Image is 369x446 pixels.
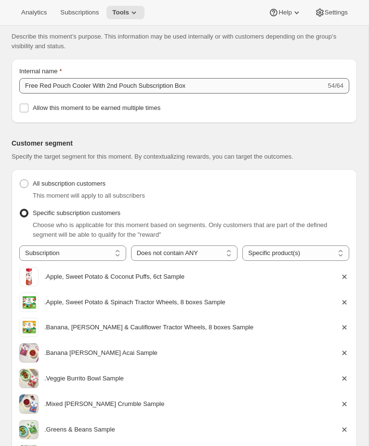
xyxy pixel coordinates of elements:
[44,374,340,383] div: .Veggie Burrito Bowl Sample
[33,192,145,199] span: This moment will apply to all subscribers
[309,6,354,19] button: Settings
[278,9,291,16] span: Help
[21,9,47,16] span: Analytics
[33,221,327,238] span: Choose who is applicable for this moment based on segments. Only customers that are part of the d...
[19,68,58,75] span: Internal name
[44,272,340,282] div: .Apple, Sweet Potato & Coconut Puffs, 6ct Sample
[19,78,326,94] input: Example: Loyal member
[112,9,129,16] span: Tools
[12,138,349,148] h2: Customer segment
[33,209,120,216] span: Specific subscription customers
[12,152,349,162] p: Specify the target segment for this moment. By contextualizing rewards, you can target the outcomes.
[33,180,105,187] span: All subscription customers
[19,394,39,414] img: .Mixed Berry Crumble Sample
[44,297,340,307] div: .Apple, Sweet Potato & Spinach Tractor Wheels, 8 boxes Sample
[21,267,37,286] img: .Apple, Sweet Potato & Coconut Puffs, 6ct Sample
[44,399,340,409] div: .Mixed [PERSON_NAME] Crumble Sample
[15,6,53,19] button: Analytics
[44,323,340,332] div: .Banana, [PERSON_NAME] & Cauliflower Tractor Wheels, 8 boxes Sample
[60,9,99,16] span: Subscriptions
[12,32,349,51] p: Describe this moment’s purpose. This information may be used internally or with customers dependi...
[19,343,39,363] img: .Banana Berry Acai Sample
[33,104,160,111] span: Allow this moment to be earned multiple times
[325,9,348,16] span: Settings
[19,293,39,312] img: .Apple, Sweet Potato & Spinach Tractor Wheels, 8 boxes Sample
[19,369,39,388] img: .Veggie Burrito Bowl Sample
[44,348,340,358] div: .Banana [PERSON_NAME] Acai Sample
[54,6,105,19] button: Subscriptions
[44,425,340,434] div: .Greens & Beans Sample
[19,420,39,439] img: .Greens & Beans Sample
[106,6,145,19] button: Tools
[263,6,307,19] button: Help
[19,318,39,337] img: .Banana, Pumpkin & Cauliflower Tractor Wheels, 8 boxes Sample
